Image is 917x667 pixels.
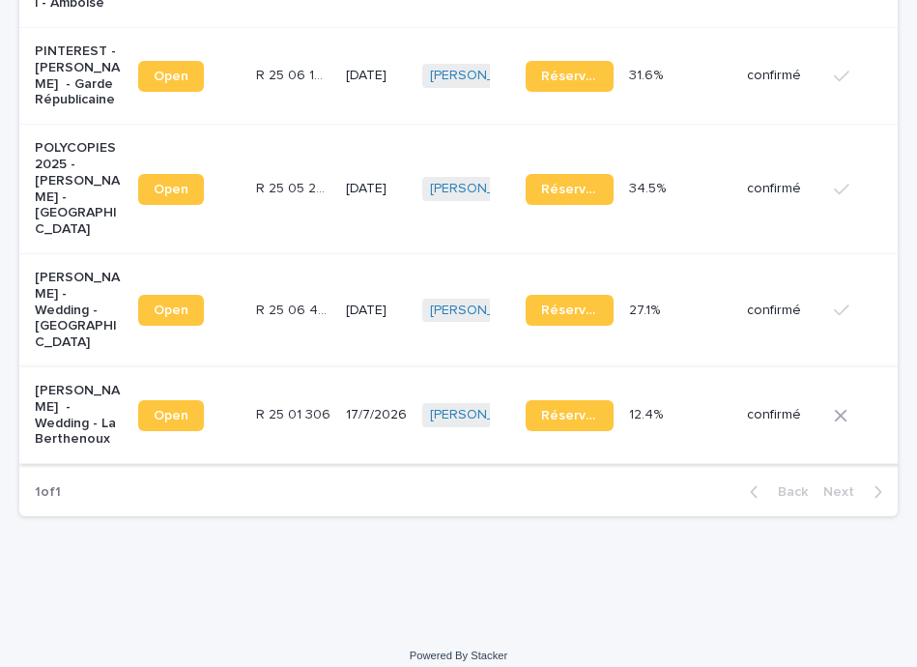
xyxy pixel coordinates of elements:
button: Next [816,483,898,501]
a: [PERSON_NAME] [430,181,535,197]
p: R 25 01 306 [256,403,334,423]
p: 12.4% [629,403,667,423]
p: R 25 06 4311 [256,299,334,319]
span: Open [154,409,188,422]
p: [DATE] [346,303,407,319]
span: Open [154,70,188,83]
a: [PERSON_NAME] [430,68,535,84]
span: Back [766,485,808,499]
p: PINTEREST - [PERSON_NAME] - Garde Républicaine [35,43,123,108]
a: Open [138,61,204,92]
p: R 25 05 2271 [256,177,334,197]
a: Open [138,295,204,326]
p: [DATE] [346,181,407,197]
p: confirmé [747,407,818,423]
span: Réservation [541,70,598,83]
p: confirmé [747,68,818,84]
a: Réservation [526,61,614,92]
p: [PERSON_NAME] - Wedding - [GEOGRAPHIC_DATA] [35,270,123,351]
a: Open [138,400,204,431]
a: Powered By Stacker [410,650,507,661]
p: 27.1% [629,299,664,319]
span: Open [154,304,188,317]
p: 31.6% [629,64,667,84]
p: [DATE] [346,68,407,84]
p: 17/7/2026 [346,407,407,423]
p: 34.5% [629,177,670,197]
a: Open [138,174,204,205]
a: Réservation [526,174,614,205]
p: confirmé [747,181,818,197]
span: Réservation [541,304,598,317]
p: [PERSON_NAME] - Wedding - La Berthenoux [35,383,123,448]
span: Open [154,183,188,196]
p: POLYCOPIES 2025 - [PERSON_NAME] - [GEOGRAPHIC_DATA] [35,140,123,238]
span: Réservation [541,183,598,196]
a: Réservation [526,400,614,431]
p: confirmé [747,303,818,319]
p: R 25 06 1027 [256,64,334,84]
p: 1 of 1 [19,469,76,516]
span: Réservation [541,409,598,422]
span: Next [823,485,866,499]
button: Back [734,483,816,501]
a: [PERSON_NAME] [430,303,535,319]
a: [PERSON_NAME] [430,407,535,423]
a: Réservation [526,295,614,326]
